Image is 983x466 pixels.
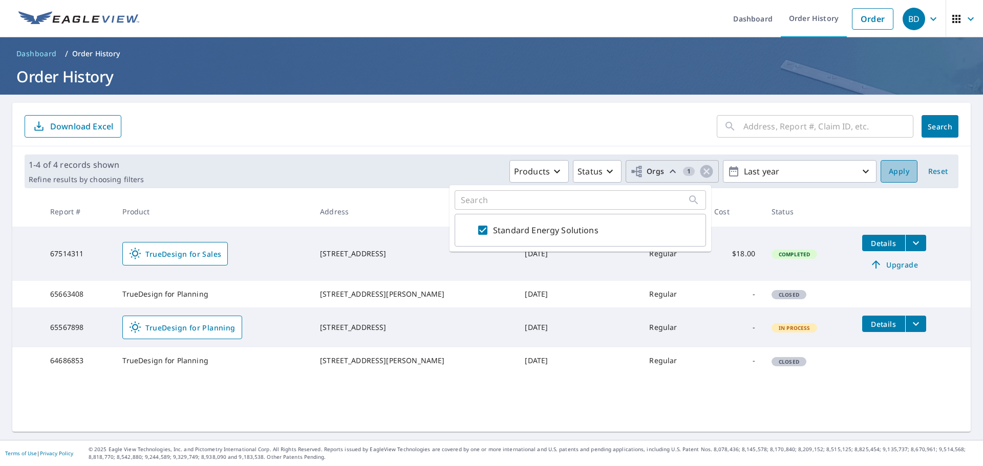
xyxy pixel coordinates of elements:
[706,227,763,281] td: $18.00
[114,281,312,307] td: TrueDesign for Planning
[773,251,816,258] span: Completed
[114,196,312,227] th: Product
[743,112,913,141] input: Address, Report #, Claim ID, etc.
[641,347,706,374] td: Regular
[50,121,113,132] p: Download Excel
[763,196,854,227] th: Status
[641,281,706,307] td: Regular
[114,347,312,374] td: TrueDesign for Planning
[573,160,622,183] button: Status
[514,165,550,177] p: Products
[706,196,763,227] th: Cost
[129,248,221,260] span: TrueDesign for Sales
[312,196,517,227] th: Address
[773,291,805,298] span: Closed
[12,46,61,62] a: Dashboard
[862,256,926,273] a: Upgrade
[723,160,877,183] button: Last year
[881,160,917,183] button: Apply
[12,66,971,87] h1: Order History
[89,446,978,461] p: © 2025 Eagle View Technologies, Inc. and Pictometry International Corp. All Rights Reserved. Repo...
[5,450,37,457] a: Terms of Use
[320,322,508,332] div: [STREET_ADDRESS]
[578,165,603,177] p: Status
[65,48,68,60] li: /
[773,324,817,331] span: In Process
[889,165,909,178] span: Apply
[509,160,569,183] button: Products
[868,258,920,271] span: Upgrade
[641,227,706,281] td: Regular
[517,281,574,307] td: [DATE]
[122,316,242,339] a: TrueDesign for Planning
[320,356,508,366] div: [STREET_ADDRESS][PERSON_NAME]
[122,242,228,265] a: TrueDesign for Sales
[706,347,763,374] td: -
[773,358,805,365] span: Closed
[852,8,893,30] a: Order
[18,11,139,27] img: EV Logo
[320,289,508,299] div: [STREET_ADDRESS][PERSON_NAME]
[493,224,599,236] label: Standard Energy Solutions
[5,450,73,456] p: |
[641,307,706,347] td: Regular
[706,281,763,307] td: -
[129,321,235,334] span: TrueDesign for Planning
[517,307,574,347] td: [DATE]
[922,115,958,138] button: Search
[862,235,905,251] button: detailsBtn-67514311
[862,316,905,332] button: detailsBtn-65567898
[517,227,574,281] td: [DATE]
[630,165,665,178] span: Orgs
[922,160,954,183] button: Reset
[12,46,971,62] nav: breadcrumb
[461,195,688,205] input: Search
[72,49,120,59] p: Order History
[29,175,144,184] p: Refine results by choosing filters
[42,307,114,347] td: 65567898
[740,163,860,181] p: Last year
[926,165,950,178] span: Reset
[903,8,925,30] div: BD
[868,238,899,248] span: Details
[40,450,73,457] a: Privacy Policy
[905,235,926,251] button: filesDropdownBtn-67514311
[42,347,114,374] td: 64686853
[16,49,57,59] span: Dashboard
[42,196,114,227] th: Report #
[29,159,144,171] p: 1-4 of 4 records shown
[930,122,950,131] span: Search
[868,319,899,329] span: Details
[25,115,121,138] button: Download Excel
[905,316,926,332] button: filesDropdownBtn-65567898
[517,347,574,374] td: [DATE]
[706,307,763,347] td: -
[42,281,114,307] td: 65663408
[42,227,114,281] td: 67514311
[320,249,508,259] div: [STREET_ADDRESS]
[626,160,719,183] button: Orgs1
[683,168,695,175] span: 1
